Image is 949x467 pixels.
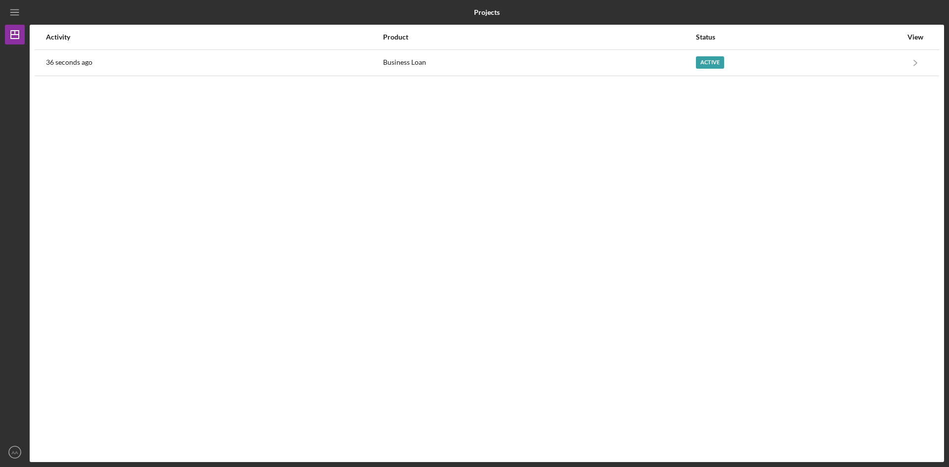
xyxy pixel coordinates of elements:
[12,450,18,455] text: AA
[383,33,694,41] div: Product
[46,33,382,41] div: Activity
[383,50,694,75] div: Business Loan
[696,56,724,69] div: Active
[696,33,902,41] div: Status
[5,442,25,462] button: AA
[474,8,500,16] b: Projects
[46,58,92,66] time: 2025-08-29 19:52
[903,33,928,41] div: View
